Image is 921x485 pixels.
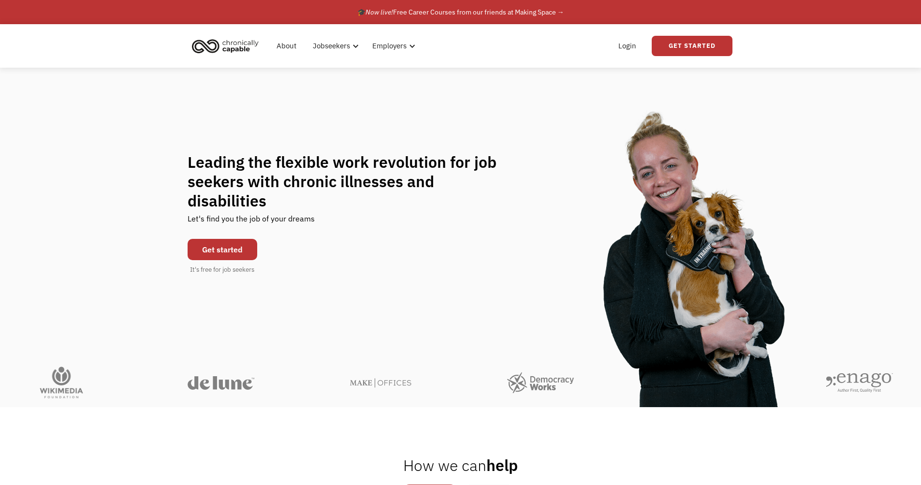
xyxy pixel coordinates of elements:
div: Employers [372,40,407,52]
div: It's free for job seekers [190,265,254,275]
div: 🎓 Free Career Courses from our friends at Making Space → [357,6,564,18]
div: Employers [366,30,418,61]
em: Now live! [365,8,393,16]
span: How we can [403,455,486,475]
a: Get Started [652,36,732,56]
a: About [271,30,302,61]
img: Chronically Capable logo [189,35,262,57]
a: home [189,35,266,57]
a: Get started [188,239,257,260]
div: Let's find you the job of your dreams [188,210,315,234]
div: Jobseekers [313,40,350,52]
a: Login [613,30,642,61]
div: Jobseekers [307,30,362,61]
h2: help [403,456,518,475]
h1: Leading the flexible work revolution for job seekers with chronic illnesses and disabilities [188,152,515,210]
